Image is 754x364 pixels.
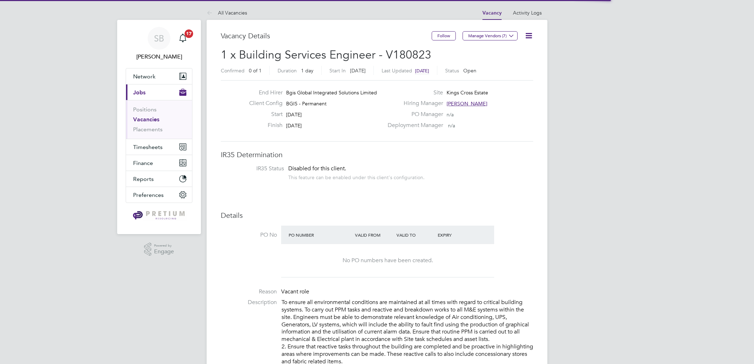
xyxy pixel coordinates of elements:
label: PO Manager [383,111,443,118]
span: Finance [133,160,153,166]
span: Preferences [133,192,164,198]
button: Preferences [126,187,192,203]
a: Activity Logs [513,10,542,16]
span: Reports [133,176,154,182]
button: Timesheets [126,139,192,155]
span: Powered by [154,243,174,249]
span: 1 day [301,67,313,74]
a: SB[PERSON_NAME] [126,27,192,61]
a: Vacancy [482,10,502,16]
div: No PO numbers have been created. [288,257,487,264]
span: BGIS - Permanent [286,100,327,107]
label: Client Config [244,100,283,107]
span: 0 of 1 [249,67,262,74]
label: Start In [329,67,346,74]
div: Valid From [353,228,395,241]
label: Reason [221,288,277,296]
label: Site [383,89,443,96]
div: Valid To [395,228,436,241]
label: Duration [278,67,297,74]
label: Deployment Manager [383,122,443,129]
button: Network [126,68,192,84]
a: Powered byEngage [144,243,174,256]
span: Network [133,73,155,80]
nav: Main navigation [117,20,201,234]
label: Confirmed [221,67,245,74]
div: Expiry [436,228,477,241]
span: n/a [448,122,455,129]
span: [DATE] [286,111,302,118]
span: [DATE] [286,122,302,129]
label: Finish [244,122,283,129]
div: Jobs [126,100,192,139]
label: Description [221,299,277,306]
span: [DATE] [350,67,366,74]
label: Last Updated [382,67,412,74]
img: pretium-logo-retina.png [131,210,187,221]
label: IR35 Status [228,165,284,172]
button: Finance [126,155,192,171]
label: Status [445,67,459,74]
span: Bgis Global Integrated Solutions Limited [286,89,377,96]
a: Go to home page [126,210,192,221]
a: All Vacancies [207,10,247,16]
span: [DATE] [415,68,429,74]
div: This feature can be enabled under this client's configuration. [288,172,425,181]
span: 17 [185,29,193,38]
label: End Hirer [244,89,283,96]
span: [PERSON_NAME] [447,100,487,107]
label: Start [244,111,283,118]
label: Hiring Manager [383,100,443,107]
button: Follow [432,31,456,40]
span: Timesheets [133,144,163,150]
div: PO Number [287,228,353,241]
span: 1 x Building Services Engineer - V180823 [221,48,431,62]
button: Reports [126,171,192,187]
span: Jobs [133,89,146,96]
a: Vacancies [133,116,159,123]
h3: Details [221,211,533,220]
h3: Vacancy Details [221,31,432,40]
label: PO No [221,231,277,239]
span: Vacant role [281,288,309,295]
h3: IR35 Determination [221,150,533,159]
a: 17 [176,27,190,50]
span: Open [463,67,476,74]
button: Jobs [126,84,192,100]
span: SB [154,34,164,43]
span: Sasha Baird [126,53,192,61]
span: Engage [154,249,174,255]
a: Placements [133,126,163,133]
span: Kings Cross Estate [447,89,488,96]
span: n/a [447,111,454,118]
span: Disabled for this client. [288,165,346,172]
button: Manage Vendors (7) [463,31,518,40]
a: Positions [133,106,157,113]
